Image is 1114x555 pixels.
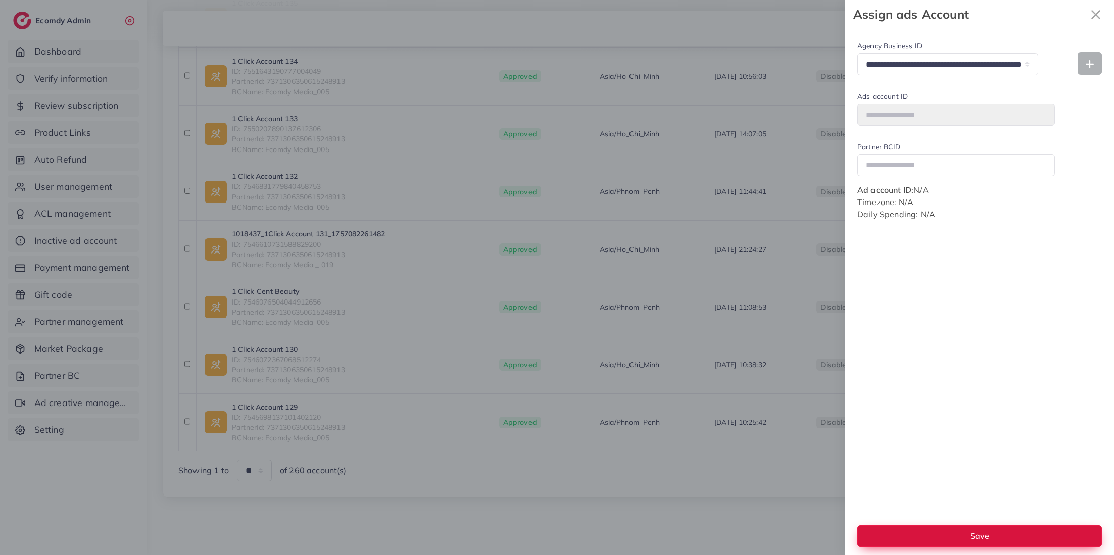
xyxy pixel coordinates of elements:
label: Ads account ID [857,91,1055,102]
label: Agency Business ID [857,41,1038,51]
img: Add new [1086,60,1094,68]
button: Save [857,525,1102,547]
p: Timezone: N/A [857,196,1102,208]
span: Save [970,531,989,541]
p: Daily Spending: N/A [857,208,1102,220]
strong: Assign ads Account [853,6,1086,23]
label: Partner BCID [857,142,1055,152]
span: Ad account ID: [857,185,913,195]
span: N/A [913,185,928,195]
button: Close [1086,4,1106,25]
svg: x [1086,5,1106,25]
